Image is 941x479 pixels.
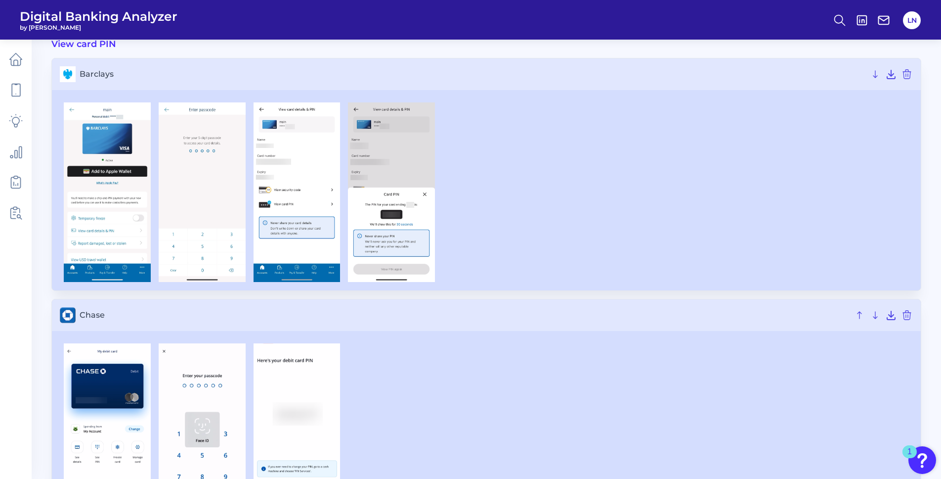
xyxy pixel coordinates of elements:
[903,11,921,29] button: LN
[80,69,865,79] span: Barclays
[64,102,151,282] img: Barclays
[20,24,177,31] span: by [PERSON_NAME]
[254,102,341,282] img: Barclays
[20,9,177,24] span: Digital Banking Analyzer
[907,452,912,465] div: 1
[348,102,435,282] img: Barclays
[51,39,921,50] h3: View card PIN
[908,446,936,474] button: Open Resource Center, 1 new notification
[80,310,850,320] span: Chase
[159,102,246,282] img: Barclays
